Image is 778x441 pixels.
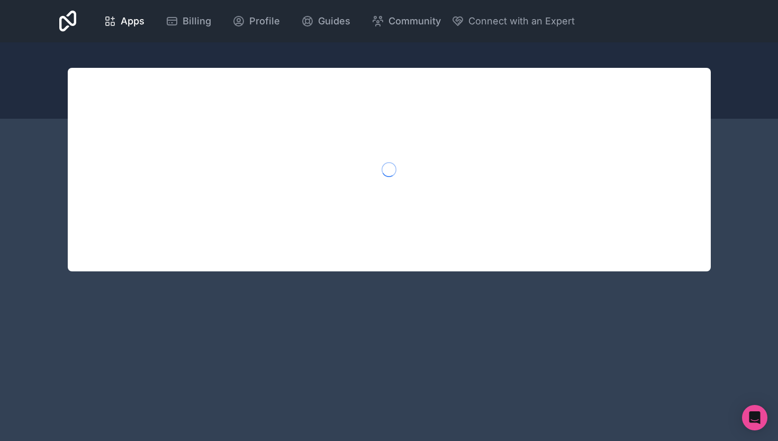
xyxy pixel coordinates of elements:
[224,10,288,33] a: Profile
[742,405,767,430] div: Open Intercom Messenger
[451,14,575,29] button: Connect with an Expert
[318,14,350,29] span: Guides
[468,14,575,29] span: Connect with an Expert
[121,14,144,29] span: Apps
[249,14,280,29] span: Profile
[388,14,441,29] span: Community
[183,14,211,29] span: Billing
[363,10,449,33] a: Community
[293,10,359,33] a: Guides
[157,10,220,33] a: Billing
[95,10,153,33] a: Apps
